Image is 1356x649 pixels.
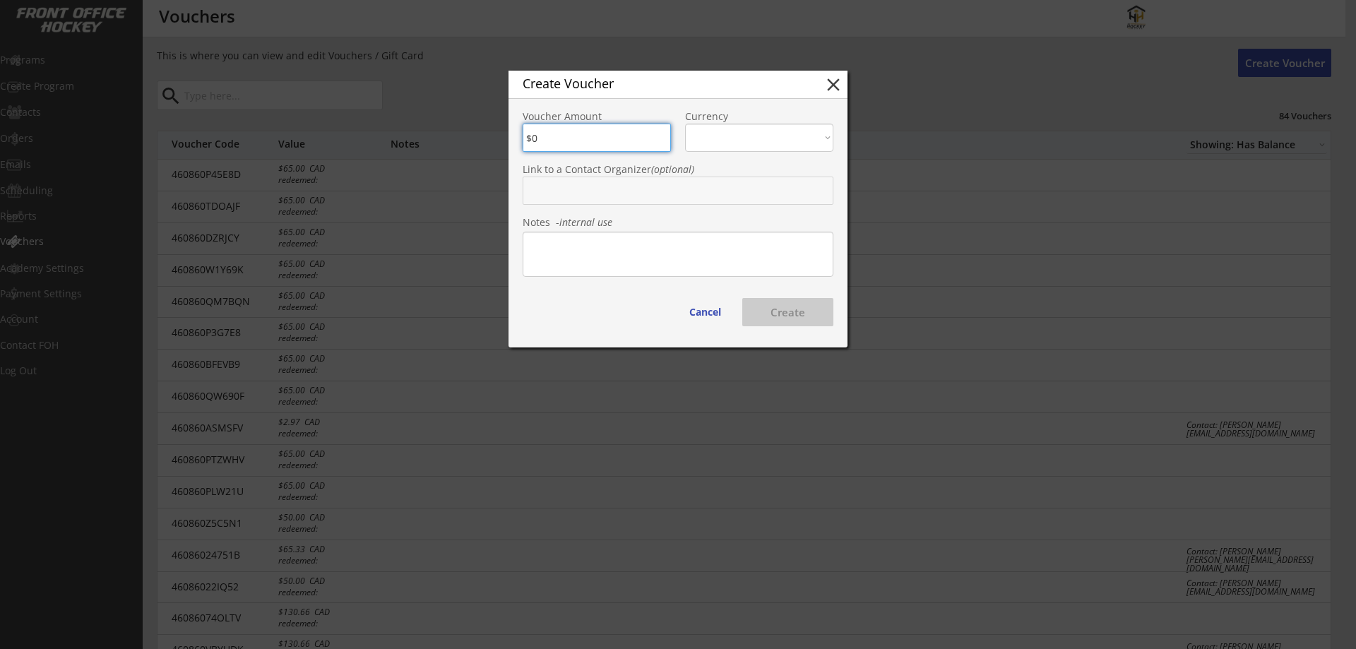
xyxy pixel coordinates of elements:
button: Create [742,298,833,326]
div: Create Voucher [523,77,801,90]
div: Voucher Amount [523,112,671,121]
div: Currency [685,112,833,121]
div: Notes - [523,218,833,227]
button: Cancel [676,298,734,326]
div: Link to a Contact Organizer [523,165,833,174]
button: close [823,74,844,95]
em: internal use [559,215,612,229]
em: (optional) [651,162,694,176]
